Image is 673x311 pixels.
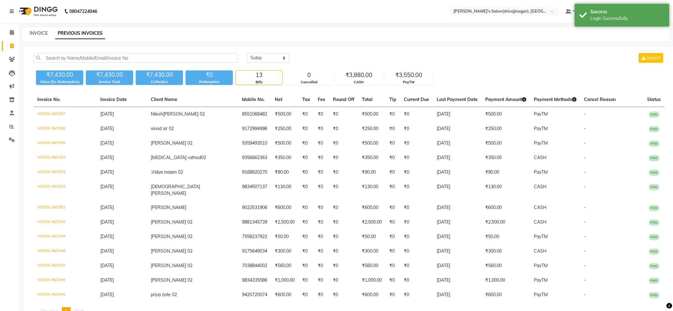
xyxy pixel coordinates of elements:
div: ₹3,880.00 [335,71,382,80]
span: [DATE] [100,219,114,225]
td: ₹0 [386,165,400,180]
span: - [584,111,586,117]
td: ₹600.00 [358,288,386,302]
td: ₹560.00 [481,259,530,273]
td: ₹0 [298,288,314,302]
td: ₹250.00 [271,122,298,136]
td: ₹0 [298,230,314,244]
td: [DATE] [433,122,481,136]
span: - [584,169,586,175]
span: - [584,205,586,210]
div: ₹7,430.00 [86,70,133,79]
span: [DATE] [100,234,114,239]
span: PayTM [534,263,548,268]
td: V/2025-26/2357 [33,107,97,122]
td: ₹2,500.00 [481,215,530,230]
td: V/2025-26/2355 [33,136,97,151]
td: [DATE] [433,230,481,244]
td: ₹0 [400,259,433,273]
td: ₹0 [329,136,358,151]
div: ₹7,430.00 [136,70,183,79]
div: ₹7,430.00 [36,70,83,79]
td: ₹0 [400,136,433,151]
span: [DATE] [100,111,114,117]
span: [PERSON_NAME] 02 [151,140,192,146]
td: ₹600.00 [271,288,298,302]
td: ₹0 [314,259,329,273]
span: PayTM [534,140,548,146]
span: PAID [649,111,659,118]
td: ₹500.00 [358,107,386,122]
td: ₹250.00 [358,122,386,136]
td: ₹0 [400,165,433,180]
span: - [584,126,586,131]
span: Status [647,97,661,102]
td: ₹2,500.00 [271,215,298,230]
span: [DATE] [100,248,114,254]
span: Invoice Date [100,97,127,102]
td: ₹0 [298,165,314,180]
span: PAID [649,126,659,132]
td: ₹300.00 [481,244,530,259]
input: Search by Name/Mobile/Email/Invoice No [33,53,238,63]
div: Collection [136,79,183,85]
div: 13 [236,71,282,80]
span: Invoice No. [37,97,61,102]
span: PAID [649,263,659,269]
td: V/2025-26/2350 [33,215,97,230]
td: ₹130.00 [358,180,386,200]
span: CASH [534,155,546,160]
a: PREVIOUS INVOICES [55,28,105,39]
td: ₹0 [400,151,433,165]
td: ₹0 [329,244,358,259]
td: ₹500.00 [271,136,298,151]
td: ₹600.00 [358,200,386,215]
span: CASH [534,248,546,254]
td: [DATE] [433,244,481,259]
td: ₹0 [314,273,329,288]
td: ₹500.00 [271,107,298,122]
span: Cancel Reason [584,97,616,102]
span: [DATE] [100,205,114,210]
td: ₹0 [314,200,329,215]
td: ₹0 [400,107,433,122]
td: ₹0 [329,215,358,230]
span: Tax [302,97,310,102]
td: ₹0 [298,122,314,136]
span: PAID [649,205,659,211]
span: - [584,155,586,160]
td: ₹0 [298,273,314,288]
td: 9359493510 [238,136,271,151]
td: ₹0 [386,107,400,122]
td: ₹350.00 [481,151,530,165]
span: [DATE] [100,155,114,160]
td: ₹0 [298,107,314,122]
span: Mobile No. [242,97,265,102]
span: PayTM [534,234,548,239]
td: ₹0 [400,122,433,136]
td: V/2025-26/2348 [33,244,97,259]
span: PayTM [534,292,548,297]
span: [PERSON_NAME] [151,205,186,210]
td: V/2025-26/2353 [33,165,97,180]
td: ₹0 [329,122,358,136]
td: ₹1,000.00 [358,273,386,288]
div: Cancelled [286,80,332,85]
span: [PERSON_NAME] 02 [151,277,192,283]
td: ₹0 [329,259,358,273]
span: [DATE] [100,169,114,175]
td: [DATE] [433,273,481,288]
span: [DATE] [100,263,114,268]
div: Bills [236,80,282,85]
td: ₹0 [298,215,314,230]
td: ₹0 [400,273,433,288]
td: ₹2,500.00 [358,215,386,230]
td: ₹250.00 [481,122,530,136]
td: ₹0 [314,136,329,151]
td: ₹0 [329,273,358,288]
span: CASH [534,205,546,210]
td: ₹500.00 [358,136,386,151]
td: ₹0 [329,165,358,180]
td: ₹0 [298,180,314,200]
td: 7558237922 [238,230,271,244]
